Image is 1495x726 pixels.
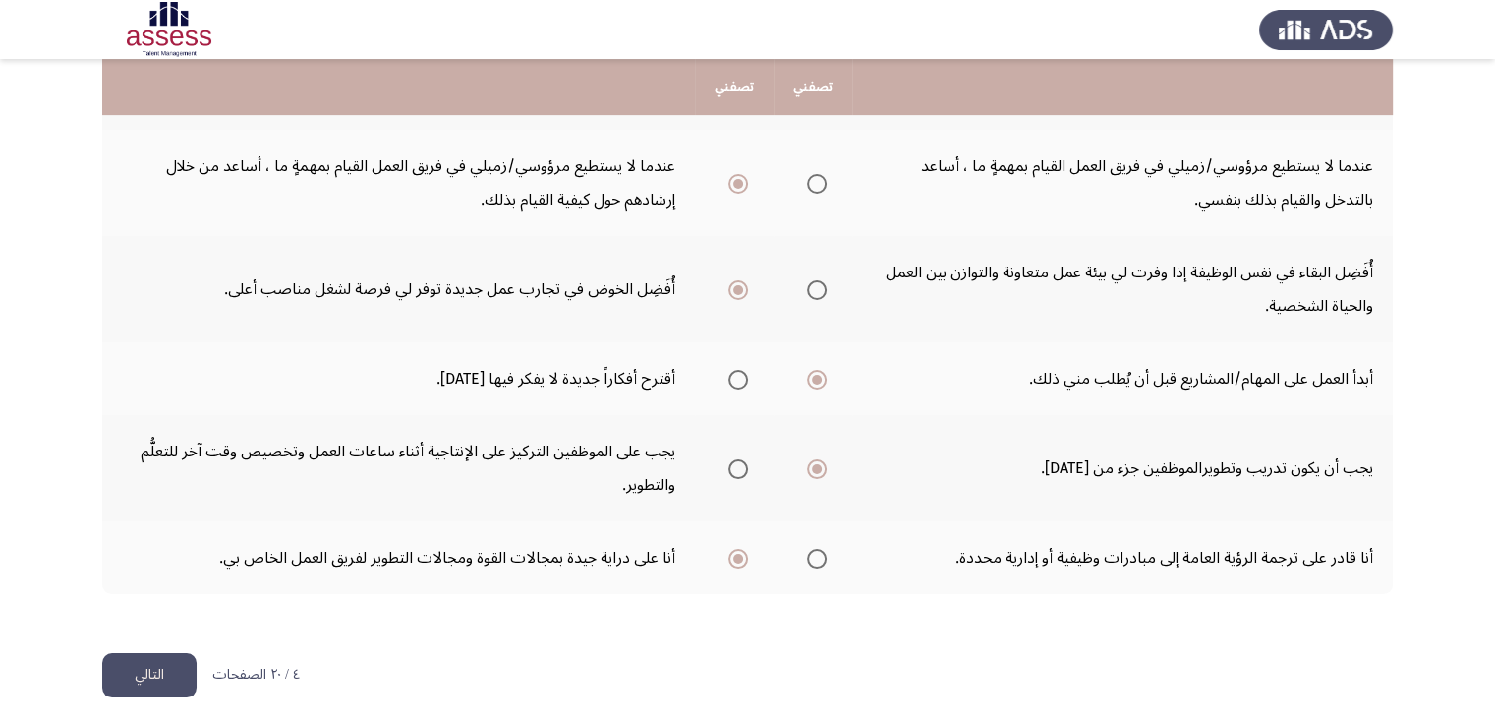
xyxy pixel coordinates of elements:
[852,415,1393,521] td: يجب أن يكون تدريب وتطويرالموظفين جزء من [DATE].
[102,415,695,521] td: يجب على الموظفين التركيز على الإنتاجية أثناء ساعات العمل وتخصيص وقت آخر للتعلُّم والتطوير.
[102,236,695,342] td: أُفَضِل الخوض في تجارب عمل جديدة توفر لي فرصة لشغل مناصب أعلى.
[720,452,748,485] mat-radio-group: Select an option
[799,166,827,200] mat-radio-group: Select an option
[720,166,748,200] mat-radio-group: Select an option
[1259,2,1393,57] img: Assess Talent Management logo
[720,541,748,575] mat-radio-group: Select an option
[102,653,197,697] button: load next page
[102,521,695,594] td: أنا على دراية جيدة بمجالات القوة ومجالات التطوير لفريق العمل الخاص بي.
[102,342,695,415] td: أقترح أفكاراً جديدة لا يفكر فيها [DATE].
[102,2,236,57] img: Assessment logo of Potentiality Assessment
[720,272,748,306] mat-radio-group: Select an option
[852,236,1393,342] td: أُفَضِل البقاء في نفس الوظيفة إذا وفرت لي بيئة عمل متعاونة والتوازن بين العمل والحياة الشخصية.
[212,667,300,684] p: ٤ / ٢٠ الصفحات
[852,130,1393,236] td: عندما لا يستطيع مرؤوسي/زميلي في فريق العمل القيام بمهمةٍ ما ، أساعد بالتدخل والقيام بذلك بنفسي.
[799,452,827,485] mat-radio-group: Select an option
[102,130,695,236] td: عندما لا يستطيع مرؤوسي/زميلي في فريق العمل القيام بمهمةٍ ما ، أساعد من خلال إرشادهم حول كيفية الق...
[799,362,827,395] mat-radio-group: Select an option
[774,59,852,115] th: تصفني
[695,59,774,115] th: تصفني
[720,362,748,395] mat-radio-group: Select an option
[852,521,1393,594] td: أنا قادر على ترجمة الرؤية العامة إلى مبادرات وظيفية أو إدارية محددة.
[799,541,827,575] mat-radio-group: Select an option
[799,272,827,306] mat-radio-group: Select an option
[852,342,1393,415] td: أبدأ العمل على المهام/المشاريع قبل أن يُطلب مني ذلك.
